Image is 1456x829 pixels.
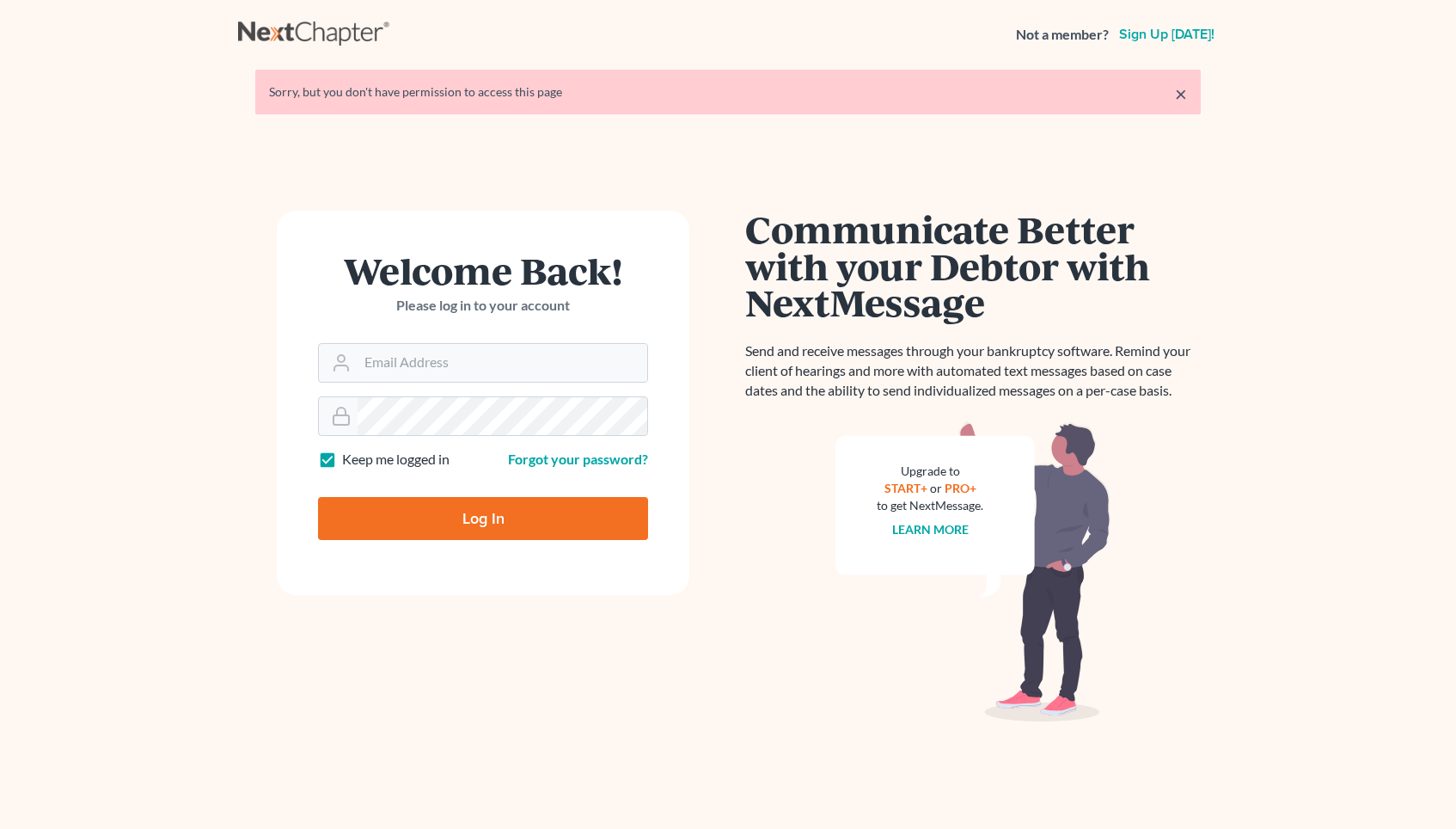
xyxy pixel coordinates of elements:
strong: Not a member? [1016,25,1109,45]
label: Keep me logged in [342,450,450,470]
input: Email Address [358,344,647,382]
a: START+ [884,481,927,495]
p: Please log in to your account [318,296,648,316]
h1: Communicate Better with your Debtor with NextMessage [745,211,1201,321]
p: Send and receive messages through your bankruptcy software. Remind your client of hearings and mo... [745,341,1201,401]
img: nextmessage_bg-59042aed3d76b12b5cd301f8e5b87938c9018125f34e5fa2b7a6b67550977c72.svg [835,421,1110,722]
span: or [930,481,942,495]
a: Learn more [892,522,969,537]
h1: Welcome Back! [318,252,648,289]
a: Forgot your password? [508,451,648,467]
div: Upgrade to [877,463,983,480]
div: to get NextMessage. [877,497,983,514]
a: PRO+ [945,481,976,495]
input: Log In [318,497,648,540]
a: × [1175,83,1187,104]
a: Sign up [DATE]! [1116,28,1218,41]
div: Sorry, but you don't have permission to access this page [269,83,1187,101]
